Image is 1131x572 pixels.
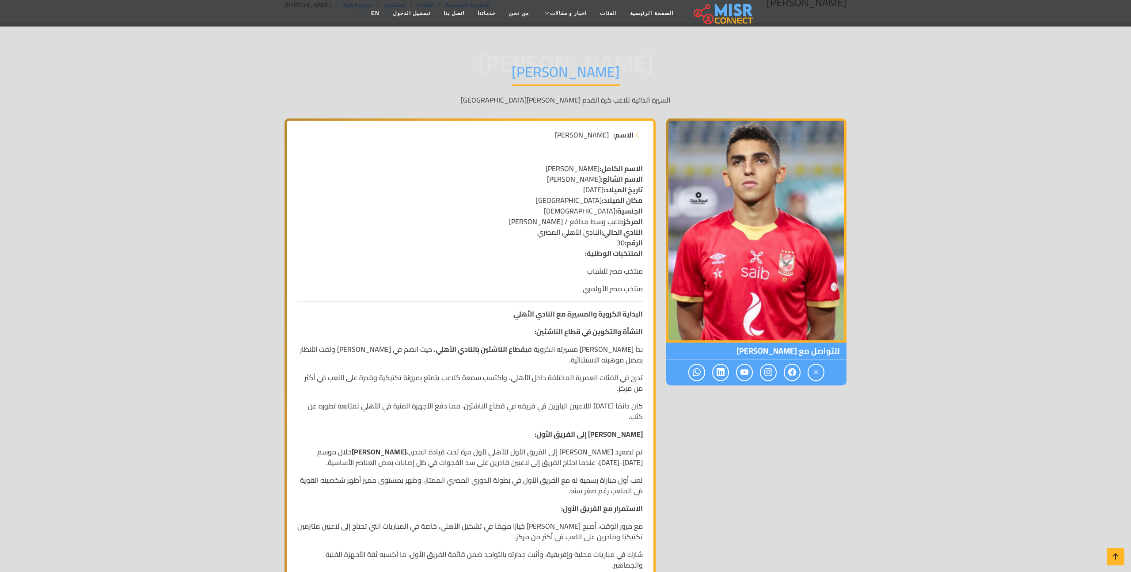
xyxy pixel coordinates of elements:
[535,5,594,22] a: اخبار و مقالات
[297,372,643,393] p: تدرج في الفئات العمرية المختلفة داخل الأهلي، واكتسب سمعة كلاعب يتمتع بمرونة تكتيكية وقدرة على الل...
[386,5,437,22] a: تسجيل الدخول
[666,118,846,343] img: أحمد نبيل كوكا
[555,130,609,140] span: [PERSON_NAME]
[535,427,643,441] strong: [PERSON_NAME] إلى الفريق الأول:
[512,63,620,86] h1: [PERSON_NAME]
[601,225,643,239] strong: النادي الحالي:
[297,283,643,294] p: منتخب مصر الأولمبي
[622,215,643,228] strong: المركز:
[535,325,643,338] strong: النشأة والتكوين في قطاع الناشئين:
[585,247,643,260] strong: المنتخبات الوطنية:
[297,549,643,570] p: شارك في مباريات محلية وإفريقية، وأثبت جدارته بالتواجد ضمن قائمة الفريق الأول، ما أكسبه ثقة الأجهز...
[297,521,643,542] p: مع مرور الوقت، أصبح [PERSON_NAME] خيارًا مهمًا في تشكيل الأهلي، خاصة في المباريات التي تحتاج إلى ...
[613,130,634,140] strong: الاسم:
[297,344,643,365] p: بدأ [PERSON_NAME] مسيرته الكروية في ، حيث انضم في [PERSON_NAME] ولفت الأنظار بفضل موهبته الاستثنا...
[600,162,643,175] strong: الاسم الكامل:
[623,5,679,22] a: الصفحة الرئيسية
[352,445,406,458] strong: [PERSON_NAME]
[601,172,643,186] strong: الاسم الشائع:
[297,475,643,496] p: لعب أول مباراة رسمية له مع الفريق الأول في بطولة الدوري المصري الممتاز، وظهر بمستوى مميز أظهر شخص...
[602,194,643,207] strong: مكان الميلاد:
[285,95,846,105] p: السيرة الذاتية للاعب كرة القدم [PERSON_NAME][GEOGRAPHIC_DATA]
[550,9,587,17] span: اخبار و مقالات
[603,183,643,196] strong: تاريخ الميلاد:
[297,400,643,422] p: كان دائمًا [DATE] اللاعبين البارزين في فريقه في قطاع الناشئين، مما دفع الأجهزة الفنية في الأهلي ل...
[471,5,502,22] a: خدماتنا
[666,343,846,359] span: للتواصل مع [PERSON_NAME]
[625,236,643,249] strong: الرقم:
[593,5,623,22] a: الفئات
[694,2,753,24] img: main.misr_connect
[436,343,525,356] strong: قطاع الناشئين بالنادي الأهلي
[513,307,643,320] strong: البداية الكروية والمسيرة مع النادي الأهلي
[297,446,643,468] p: تم تصعيد [PERSON_NAME] إلى الفريق الأول للأهلي لأول مرة تحت قيادة المدرب خلال موسم [DATE]-[DATE]،...
[615,204,643,217] strong: الجنسية:
[437,5,471,22] a: اتصل بنا
[502,5,535,22] a: من نحن
[297,163,643,259] p: [PERSON_NAME] [PERSON_NAME] [DATE] [GEOGRAPHIC_DATA] [DEMOGRAPHIC_DATA] لاعب وسط مدافع / [PERSON_...
[561,502,643,515] strong: الاستمرار مع الفريق الأول:
[364,5,386,22] a: EN
[297,266,643,276] p: منتخب مصر للشباب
